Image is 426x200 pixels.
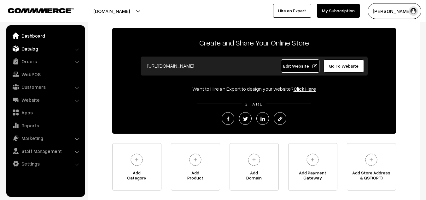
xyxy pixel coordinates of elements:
a: Go To Website [324,59,364,73]
a: Click Here [294,86,316,92]
img: plus.svg [245,151,263,168]
p: Create and Share Your Online Store [112,37,396,48]
a: Add Store Address& GST(OPT) [347,143,396,191]
a: AddDomain [230,143,279,191]
a: COMMMERCE [8,6,63,14]
div: Want to Hire an Expert to design your website? [112,85,396,93]
span: Go To Website [329,63,359,69]
a: Customers [8,81,83,93]
img: COMMMERCE [8,8,74,13]
a: Apps [8,107,83,118]
a: Add PaymentGateway [288,143,337,191]
a: My Subscription [317,4,360,18]
a: Website [8,94,83,106]
a: WebPOS [8,69,83,80]
span: Add Category [113,170,161,183]
span: Add Store Address & GST(OPT) [347,170,396,183]
img: plus.svg [304,151,321,168]
img: user [409,6,418,16]
a: Marketing [8,132,83,144]
a: Staff Management [8,145,83,157]
a: Reports [8,120,83,131]
span: SHARE [242,101,266,106]
a: Edit Website [281,59,319,73]
span: Add Payment Gateway [289,170,337,183]
a: AddCategory [112,143,161,191]
span: Add Domain [230,170,278,183]
a: Hire an Expert [273,4,311,18]
a: Orders [8,56,83,67]
a: Dashboard [8,30,83,41]
a: Settings [8,158,83,169]
span: Add Product [171,170,220,183]
span: Edit Website [283,63,317,69]
button: [PERSON_NAME] [368,3,421,19]
img: plus.svg [128,151,145,168]
button: [DOMAIN_NAME] [71,3,152,19]
img: plus.svg [363,151,380,168]
img: plus.svg [187,151,204,168]
a: Catalog [8,43,83,54]
a: AddProduct [171,143,220,191]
